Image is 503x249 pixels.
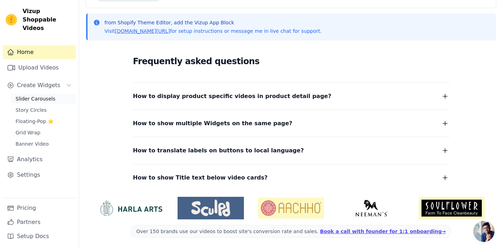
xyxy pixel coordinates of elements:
p: Visit for setup instructions or message me in live chat for support. [104,28,322,35]
span: How to show multiple Widgets on the same page? [133,119,293,128]
img: Aachho [258,198,324,218]
span: Vizup Shoppable Videos [23,7,73,32]
span: How to show Title text below video cards? [133,173,268,183]
a: Book a call with founder for 1:1 onboarding [320,229,446,234]
span: Floating-Pop ⭐ [16,118,54,125]
a: Banner Video [11,139,76,149]
span: Banner Video [16,140,49,147]
a: Floating-Pop ⭐ [11,116,76,126]
button: How to display product specific videos in product detail page? [133,91,449,101]
span: How to translate labels on buttons to local language? [133,146,304,156]
a: Grid Wrap [11,128,76,138]
button: How to show Title text below video cards? [133,173,449,183]
button: How to show multiple Widgets on the same page? [133,119,449,128]
img: Neeman's [338,200,404,217]
img: Vizup [6,14,17,25]
span: Create Widgets [17,81,60,90]
p: from Shopify Theme Editor, add the Vizup App Block [104,19,322,26]
button: Create Widgets [3,78,76,92]
a: Story Circles [11,105,76,115]
img: Sculpd US [178,200,244,217]
a: Setup Docs [3,229,76,243]
img: HarlaArts [97,200,163,217]
a: Pricing [3,201,76,215]
a: Analytics [3,152,76,166]
a: Upload Videos [3,61,76,75]
a: Settings [3,168,76,182]
h2: Frequently asked questions [133,54,449,68]
span: How to display product specific videos in product detail page? [133,91,331,101]
a: Partners [3,215,76,229]
span: Grid Wrap [16,129,40,136]
a: Home [3,45,76,59]
span: Story Circles [16,107,47,114]
img: Soulflower [419,197,485,219]
div: Open chat [473,221,495,242]
a: Slider Carousels [11,94,76,104]
a: [DOMAIN_NAME][URL] [115,28,170,34]
button: How to translate labels on buttons to local language? [133,146,449,156]
span: Slider Carousels [16,95,55,102]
